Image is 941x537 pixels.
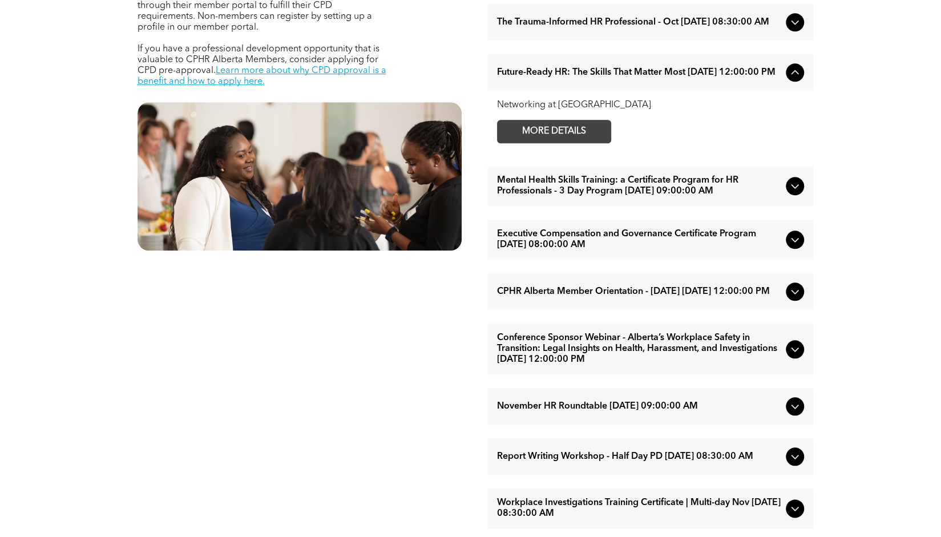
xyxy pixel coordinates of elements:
[497,67,781,78] span: Future-Ready HR: The Skills That Matter Most [DATE] 12:00:00 PM
[509,120,599,143] span: MORE DETAILS
[497,120,611,143] a: MORE DETAILS
[497,229,781,251] span: Executive Compensation and Governance Certificate Program [DATE] 08:00:00 AM
[138,45,379,75] span: If you have a professional development opportunity that is valuable to CPHR Alberta Members, cons...
[497,401,781,412] span: November HR Roundtable [DATE] 09:00:00 AM
[497,175,781,197] span: Mental Health Skills Training: a Certificate Program for HR Professionals - 3 Day Program [DATE] ...
[497,451,781,462] span: Report Writing Workshop - Half Day PD [DATE] 08:30:00 AM
[497,333,781,365] span: Conference Sponsor Webinar - Alberta’s Workplace Safety in Transition: Legal Insights on Health, ...
[497,286,781,297] span: CPHR Alberta Member Orientation - [DATE] [DATE] 12:00:00 PM
[138,66,386,86] a: Learn more about why CPD approval is a benefit and how to apply here.
[497,100,804,111] div: Networking at [GEOGRAPHIC_DATA]
[497,17,781,28] span: The Trauma-Informed HR Professional - Oct [DATE] 08:30:00 AM
[497,498,781,519] span: Workplace Investigations Training Certificate | Multi-day Nov [DATE] 08:30:00 AM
